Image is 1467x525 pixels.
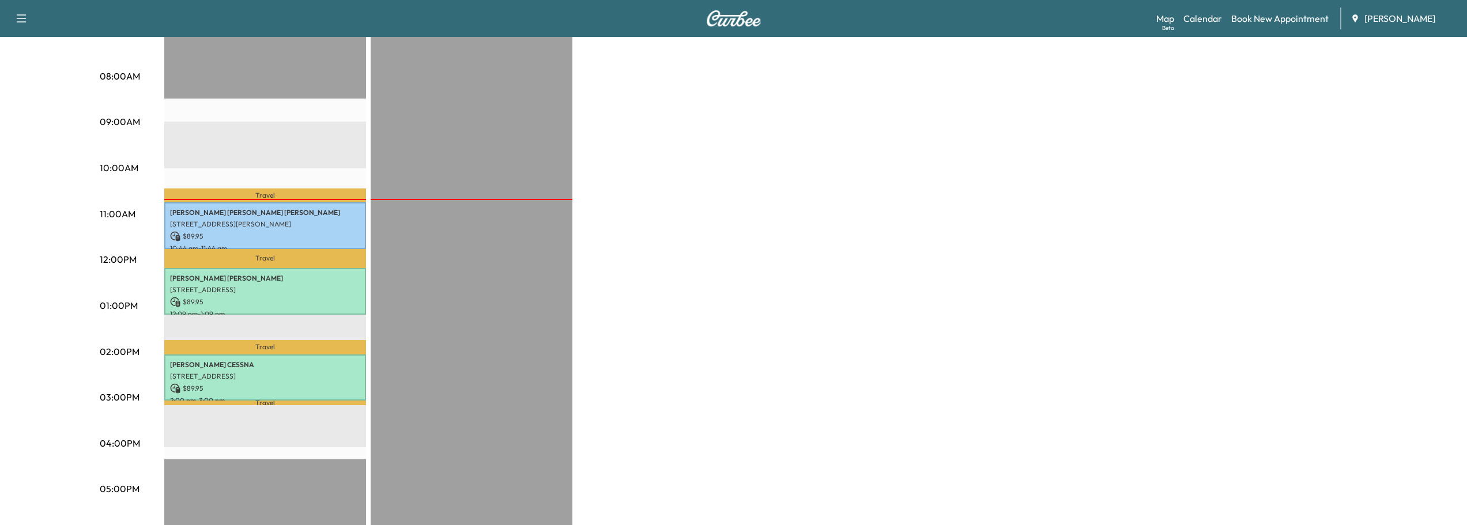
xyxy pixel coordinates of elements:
[100,252,137,266] p: 12:00PM
[170,383,360,394] p: $ 89.95
[170,372,360,381] p: [STREET_ADDRESS]
[170,360,360,369] p: [PERSON_NAME] CESSNA
[170,274,360,283] p: [PERSON_NAME] [PERSON_NAME]
[170,208,360,217] p: [PERSON_NAME] [PERSON_NAME] [PERSON_NAME]
[164,188,366,202] p: Travel
[100,161,138,175] p: 10:00AM
[170,297,360,307] p: $ 89.95
[100,436,140,450] p: 04:00PM
[100,69,140,83] p: 08:00AM
[170,309,360,319] p: 12:09 pm - 1:09 pm
[170,244,360,253] p: 10:44 am - 11:44 am
[1231,12,1329,25] a: Book New Appointment
[100,299,138,312] p: 01:00PM
[1156,12,1174,25] a: MapBeta
[100,207,135,221] p: 11:00AM
[170,285,360,294] p: [STREET_ADDRESS]
[164,249,366,269] p: Travel
[164,401,366,405] p: Travel
[100,115,140,129] p: 09:00AM
[1162,24,1174,32] div: Beta
[100,482,139,496] p: 05:00PM
[100,390,139,404] p: 03:00PM
[1364,12,1435,25] span: [PERSON_NAME]
[164,340,366,354] p: Travel
[100,345,139,358] p: 02:00PM
[1183,12,1222,25] a: Calendar
[170,231,360,241] p: $ 89.95
[170,396,360,405] p: 2:00 pm - 3:00 pm
[706,10,761,27] img: Curbee Logo
[170,220,360,229] p: [STREET_ADDRESS][PERSON_NAME]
